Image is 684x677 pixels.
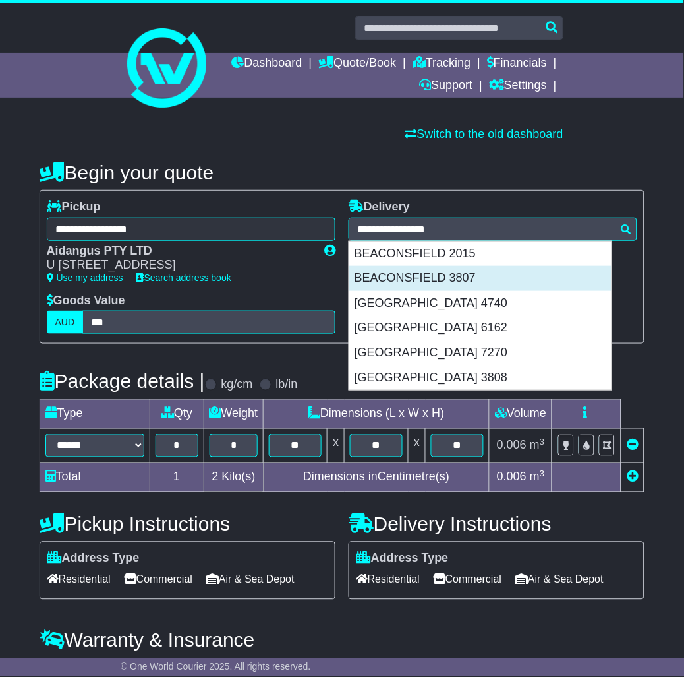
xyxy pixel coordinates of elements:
td: x [328,429,345,463]
label: Address Type [47,552,140,566]
td: Type [40,400,150,429]
label: Goods Value [47,294,125,308]
a: Search address book [136,273,231,283]
span: Commercial [124,569,192,590]
sup: 3 [540,437,545,447]
sup: 3 [540,469,545,479]
a: Quote/Book [318,53,396,75]
h4: Pickup Instructions [40,513,335,535]
span: Air & Sea Depot [515,569,604,590]
td: Dimensions in Centimetre(s) [264,463,490,492]
td: 1 [150,463,204,492]
span: 0.006 [497,439,527,452]
label: Delivery [349,200,410,214]
span: Air & Sea Depot [206,569,295,590]
td: Qty [150,400,204,429]
div: BEACONSFIELD 2015 [349,242,612,267]
span: m [530,439,545,452]
a: Settings [489,75,547,98]
a: Remove this item [627,439,639,452]
label: AUD [47,311,84,334]
div: [GEOGRAPHIC_DATA] 4740 [349,291,612,316]
div: [GEOGRAPHIC_DATA] 7270 [349,340,612,366]
a: Switch to the old dashboard [405,127,563,141]
td: Dimensions (L x W x H) [264,400,490,429]
div: [GEOGRAPHIC_DATA] 6162 [349,315,612,340]
td: x [409,429,426,463]
td: Weight [204,400,264,429]
h4: Begin your quote [40,162,645,183]
h4: Delivery Instructions [349,513,644,535]
div: BEACONSFIELD 3807 [349,266,612,291]
label: kg/cm [221,378,253,393]
td: Volume [490,400,552,429]
a: Use my address [47,273,123,283]
label: Address Type [356,552,449,566]
span: Residential [356,569,420,590]
span: Commercial [433,569,501,590]
div: [GEOGRAPHIC_DATA] 3808 [349,366,612,391]
h4: Warranty & Insurance [40,629,645,651]
a: Dashboard [232,53,302,75]
a: Support [420,75,473,98]
td: Total [40,463,150,492]
a: Add new item [627,470,639,484]
a: Tracking [413,53,470,75]
div: Aidangus PTY LTD [47,244,311,259]
span: © One World Courier 2025. All rights reserved. [121,662,311,672]
span: 2 [212,470,218,484]
h4: Package details | [40,371,205,393]
div: U [STREET_ADDRESS] [47,258,311,273]
td: Kilo(s) [204,463,264,492]
label: Pickup [47,200,101,214]
span: 0.006 [497,470,527,484]
span: m [530,470,545,484]
label: lb/in [276,378,298,393]
a: Financials [487,53,547,75]
span: Residential [47,569,111,590]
